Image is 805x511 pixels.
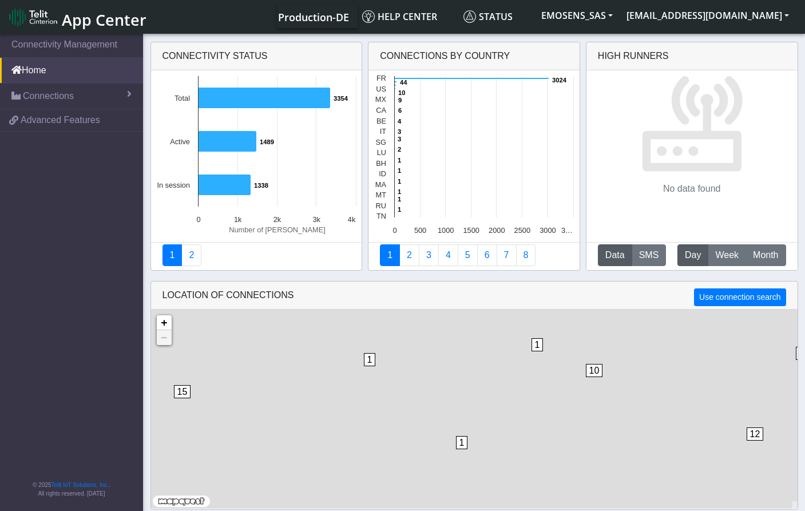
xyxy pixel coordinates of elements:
[398,157,401,164] text: 1
[162,244,351,266] nav: Summary paging
[586,364,603,377] span: 10
[540,226,556,235] text: 3000
[278,10,349,24] span: Production-DE
[362,10,437,23] span: Help center
[358,5,459,28] a: Help center
[747,427,764,441] span: 12
[677,244,708,266] button: Day
[463,10,513,23] span: Status
[398,178,401,185] text: 1
[376,85,386,93] text: US
[400,79,407,86] text: 44
[398,128,401,135] text: 3
[334,95,348,102] text: 3354
[364,353,375,387] div: 1
[438,244,458,266] a: Connections By Carrier
[376,74,386,82] text: FR
[552,77,567,84] text: 3024
[398,97,402,104] text: 9
[162,244,183,266] a: Connectivity status
[376,201,386,210] text: RU
[376,106,386,114] text: CA
[456,436,467,470] div: 1
[21,113,100,127] span: Advanced Features
[181,244,201,266] a: Deployment status
[514,226,530,235] text: 2500
[414,226,426,235] text: 500
[174,385,191,398] span: 15
[477,244,497,266] a: 14 Days Trend
[151,42,362,70] div: Connectivity status
[398,136,401,142] text: 3
[399,244,419,266] a: Carrier
[532,338,543,373] div: 1
[753,248,778,262] span: Month
[398,89,405,96] text: 10
[398,188,401,195] text: 1
[534,5,620,26] button: EMOSENS_SAS
[620,5,796,26] button: [EMAIL_ADDRESS][DOMAIN_NAME]
[375,180,387,189] text: MA
[273,215,281,224] text: 2k
[62,9,146,30] span: App Center
[641,70,743,173] img: No data found
[393,226,397,235] text: 0
[9,5,145,29] a: App Center
[489,226,505,235] text: 2000
[632,244,667,266] button: SMS
[347,215,355,224] text: 4k
[376,138,387,146] text: SG
[463,226,479,235] text: 1500
[376,191,387,199] text: MT
[376,117,386,125] text: BE
[229,225,326,234] text: Number of [PERSON_NAME]
[312,215,320,224] text: 3k
[380,244,400,266] a: Connections By Country
[685,248,701,262] span: Day
[561,226,573,235] text: 3…
[598,244,632,266] button: Data
[376,212,386,220] text: TN
[398,206,401,213] text: 1
[377,148,386,157] text: LU
[694,288,786,306] button: Use connection search
[708,244,746,266] button: Week
[277,5,348,28] a: Your current platform instance
[380,127,387,136] text: IT
[516,244,536,266] a: Not Connected for 30 days
[362,10,375,23] img: knowledge.svg
[458,244,478,266] a: Usage by Carrier
[459,5,534,28] a: Status
[233,215,241,224] text: 1k
[375,95,387,104] text: MX
[715,248,739,262] span: Week
[532,338,544,351] span: 1
[598,49,669,63] div: High Runners
[497,244,517,266] a: Zero Session
[398,196,401,203] text: 1
[398,107,402,114] text: 6
[196,215,200,224] text: 0
[51,482,109,488] a: Telit IoT Solutions, Inc.
[174,94,189,102] text: Total
[745,244,786,266] button: Month
[438,226,454,235] text: 1000
[419,244,439,266] a: Usage per Country
[463,10,476,23] img: status.svg
[254,182,268,189] text: 1338
[379,169,386,178] text: ID
[380,244,568,266] nav: Summary paging
[170,137,190,146] text: Active
[456,436,468,449] span: 1
[157,181,190,189] text: In session
[398,118,402,125] text: 4
[157,315,172,330] a: Zoom in
[376,159,386,168] text: BH
[398,146,401,153] text: 2
[23,89,74,103] span: Connections
[151,282,798,310] div: LOCATION OF CONNECTIONS
[9,8,57,26] img: logo-telit-cinterion-gw-new.png
[260,138,274,145] text: 1489
[364,353,376,366] span: 1
[398,167,401,174] text: 1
